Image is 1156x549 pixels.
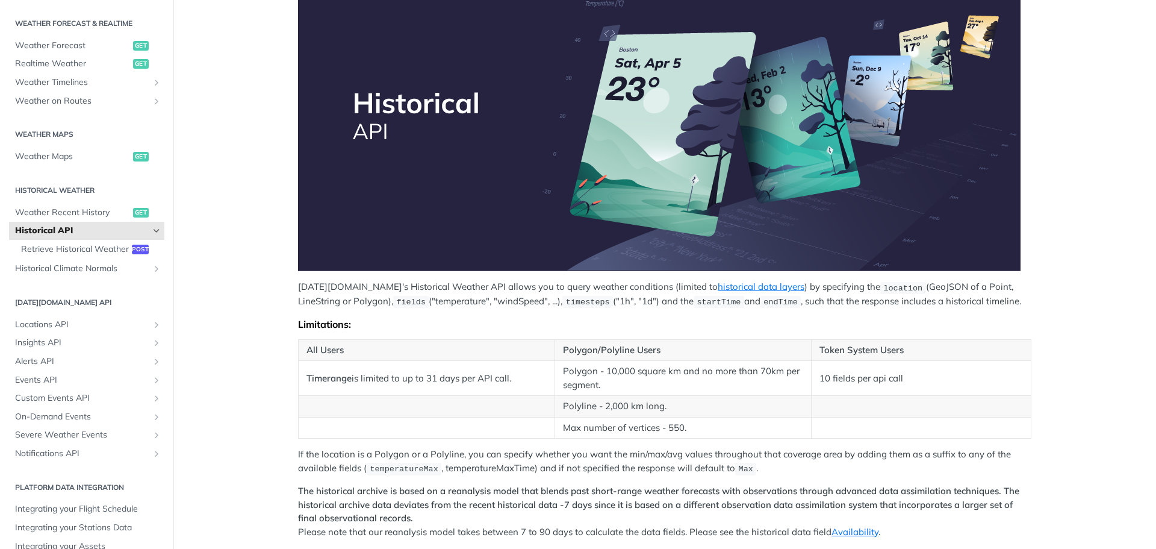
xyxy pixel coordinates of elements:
[9,316,164,334] a: Locations APIShow subpages for Locations API
[15,374,149,386] span: Events API
[15,319,149,331] span: Locations API
[15,522,161,534] span: Integrating your Stations Data
[152,449,161,459] button: Show subpages for Notifications API
[299,339,555,361] th: All Users
[15,448,149,460] span: Notifications API
[152,264,161,274] button: Show subpages for Historical Climate Normals
[9,260,164,278] a: Historical Climate NormalsShow subpages for Historical Climate Normals
[9,371,164,389] a: Events APIShow subpages for Events API
[396,298,426,307] span: fields
[15,225,149,237] span: Historical API
[133,59,149,69] span: get
[697,298,741,307] span: startTime
[298,280,1031,309] p: [DATE][DOMAIN_NAME]'s Historical Weather API allows you to query weather conditions (limited to )...
[132,245,149,254] span: post
[15,240,164,259] a: Retrieve Historical Weatherpost
[831,526,878,538] a: Availability
[152,96,161,106] button: Show subpages for Weather on Routes
[9,297,164,308] h2: [DATE][DOMAIN_NAME] API
[298,485,1031,539] p: Please note that our reanalysis model takes between 7 to 90 days to calculate the data fields. Pl...
[9,37,164,55] a: Weather Forecastget
[15,411,149,423] span: On-Demand Events
[15,77,149,89] span: Weather Timelines
[15,392,149,404] span: Custom Events API
[298,318,1031,330] div: Limitations:
[152,430,161,440] button: Show subpages for Severe Weather Events
[152,338,161,348] button: Show subpages for Insights API
[555,361,811,396] td: Polygon - 10,000 square km and no more than 70km per segment.
[9,482,164,493] h2: Platform DATA integration
[15,503,161,515] span: Integrating your Flight Schedule
[15,429,149,441] span: Severe Weather Events
[566,298,610,307] span: timesteps
[9,222,164,240] a: Historical APIHide subpages for Historical API
[9,204,164,222] a: Weather Recent Historyget
[152,226,161,236] button: Hide subpages for Historical API
[9,55,164,73] a: Realtime Weatherget
[811,339,1031,361] th: Token System Users
[306,372,352,384] strong: Timerange
[9,148,164,166] a: Weather Mapsget
[152,357,161,366] button: Show subpages for Alerts API
[133,152,149,162] span: get
[9,185,164,196] h2: Historical Weather
[9,426,164,444] a: Severe Weather EventsShow subpages for Severe Weather Events
[9,389,164,407] a: Custom Events APIShow subpages for Custom Events API
[9,353,164,371] a: Alerts APIShow subpages for Alerts API
[15,207,130,219] span: Weather Recent History
[152,412,161,422] button: Show subpages for On-Demand Events
[133,41,149,51] span: get
[9,445,164,463] a: Notifications APIShow subpages for Notifications API
[152,78,161,87] button: Show subpages for Weather Timelines
[9,92,164,110] a: Weather on RoutesShow subpages for Weather on Routes
[555,417,811,439] td: Max number of vertices - 550.
[718,281,804,292] a: historical data layers
[9,519,164,537] a: Integrating your Stations Data
[133,208,149,218] span: get
[9,129,164,140] h2: Weather Maps
[15,40,130,52] span: Weather Forecast
[555,396,811,418] td: Polyline - 2,000 km long.
[883,283,922,292] span: location
[9,334,164,352] a: Insights APIShow subpages for Insights API
[9,408,164,426] a: On-Demand EventsShow subpages for On-Demand Events
[15,337,149,349] span: Insights API
[15,95,149,107] span: Weather on Routes
[15,356,149,368] span: Alerts API
[15,58,130,70] span: Realtime Weather
[152,375,161,385] button: Show subpages for Events API
[15,263,149,275] span: Historical Climate Normals
[763,298,798,307] span: endTime
[9,500,164,518] a: Integrating your Flight Schedule
[299,361,555,396] td: is limited to up to 31 days per API call.
[15,151,130,163] span: Weather Maps
[298,448,1031,475] p: If the location is a Polygon or a Polyline, you can specify whether you want the min/max/avg valu...
[298,485,1019,524] strong: The historical archive is based on a reanalysis model that blends past short-range weather foreca...
[9,18,164,29] h2: Weather Forecast & realtime
[152,320,161,330] button: Show subpages for Locations API
[811,361,1031,396] td: 10 fields per api call
[21,243,129,256] span: Retrieve Historical Weather
[555,339,811,361] th: Polygon/Polyline Users
[9,74,164,92] a: Weather TimelinesShow subpages for Weather Timelines
[370,465,438,474] span: temperatureMax
[739,465,753,474] span: Max
[152,394,161,403] button: Show subpages for Custom Events API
